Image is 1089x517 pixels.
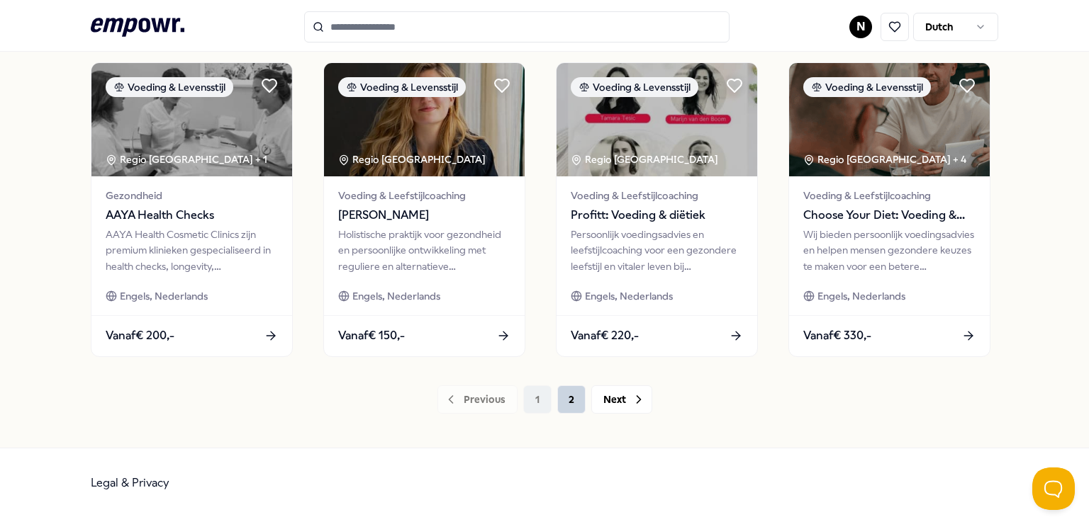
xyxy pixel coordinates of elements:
span: Vanaf € 150,- [338,326,405,345]
span: Vanaf € 330,- [803,326,871,345]
span: Vanaf € 220,- [571,326,639,345]
span: Vanaf € 200,- [106,326,174,345]
span: Profitt: Voeding & diëtiek [571,206,743,225]
span: AAYA Health Checks [106,206,278,225]
span: Engels, Nederlands [817,288,905,304]
img: package image [789,63,990,176]
span: Voeding & Leefstijlcoaching [338,188,510,203]
div: Voeding & Levensstijl [338,77,466,97]
div: Persoonlijk voedingsadvies en leefstijlcoaching voor een gezondere leefstijl en vitaler leven bij... [571,227,743,274]
img: package image [324,63,525,176]
button: 2 [557,385,586,414]
span: Voeding & Leefstijlcoaching [803,188,976,203]
div: Wij bieden persoonlijk voedingsadvies en helpen mensen gezondere keuzes te maken voor een betere ... [803,227,976,274]
a: Legal & Privacy [91,476,169,489]
a: package imageVoeding & LevensstijlRegio [GEOGRAPHIC_DATA] Voeding & Leefstijlcoaching[PERSON_NAME... [323,62,525,357]
a: package imageVoeding & LevensstijlRegio [GEOGRAPHIC_DATA] + 1GezondheidAAYA Health ChecksAAYA Hea... [91,62,293,357]
div: AAYA Health Cosmetic Clinics zijn premium klinieken gespecialiseerd in health checks, longevity, ... [106,227,278,274]
a: package imageVoeding & LevensstijlRegio [GEOGRAPHIC_DATA] + 4Voeding & LeefstijlcoachingChoose Yo... [788,62,990,357]
img: package image [91,63,292,176]
div: Holistische praktijk voor gezondheid en persoonlijke ontwikkeling met reguliere en alternatieve g... [338,227,510,274]
div: Regio [GEOGRAPHIC_DATA] [571,152,720,167]
input: Search for products, categories or subcategories [304,11,730,42]
div: Voeding & Levensstijl [571,77,698,97]
span: Voeding & Leefstijlcoaching [571,188,743,203]
div: Regio [GEOGRAPHIC_DATA] + 4 [803,152,966,167]
img: package image [557,63,757,176]
span: Engels, Nederlands [352,288,440,304]
a: package imageVoeding & LevensstijlRegio [GEOGRAPHIC_DATA] Voeding & LeefstijlcoachingProfitt: Voe... [556,62,758,357]
span: Engels, Nederlands [120,288,208,304]
div: Regio [GEOGRAPHIC_DATA] [338,152,488,167]
button: Next [591,385,652,414]
span: [PERSON_NAME] [338,206,510,225]
button: N [849,16,872,38]
span: Gezondheid [106,188,278,203]
div: Voeding & Levensstijl [106,77,233,97]
span: Engels, Nederlands [585,288,673,304]
div: Regio [GEOGRAPHIC_DATA] + 1 [106,152,267,167]
iframe: Help Scout Beacon - Open [1032,467,1075,510]
span: Choose Your Diet: Voeding & diëtiek [803,206,976,225]
div: Voeding & Levensstijl [803,77,931,97]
